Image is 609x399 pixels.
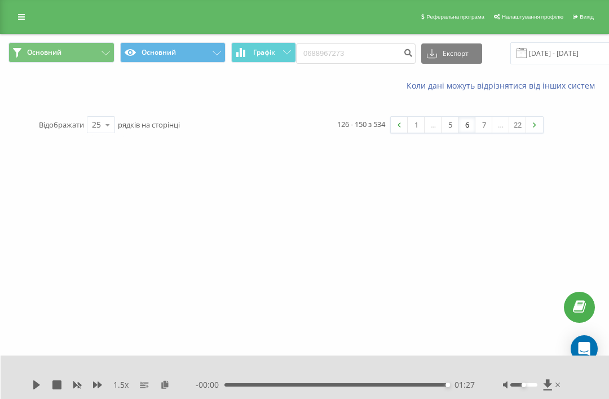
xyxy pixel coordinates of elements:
[118,120,180,130] span: рядків на сторінці
[445,383,450,387] div: Accessibility label
[113,379,129,391] span: 1.5 x
[337,119,385,130] div: 126 - 150 з 534
[196,379,224,391] span: - 00:00
[502,14,563,20] span: Налаштування профілю
[253,49,275,56] span: Графік
[92,119,101,130] div: 25
[231,42,296,63] button: Графік
[475,117,492,133] a: 7
[296,43,416,64] input: Пошук за номером
[421,43,482,64] button: Експорт
[39,120,84,130] span: Відображати
[454,379,475,391] span: 01:27
[458,117,475,133] a: 6
[509,117,526,133] a: 22
[408,117,425,133] a: 1
[120,42,226,63] button: Основний
[407,80,601,91] a: Коли дані можуть відрізнятися вiд інших систем
[426,14,484,20] span: Реферальна програма
[442,117,458,133] a: 5
[522,383,526,387] div: Accessibility label
[425,117,442,133] div: …
[580,14,594,20] span: Вихід
[492,117,509,133] div: …
[8,42,114,63] button: Основний
[571,335,598,362] div: Open Intercom Messenger
[27,48,61,57] span: Основний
